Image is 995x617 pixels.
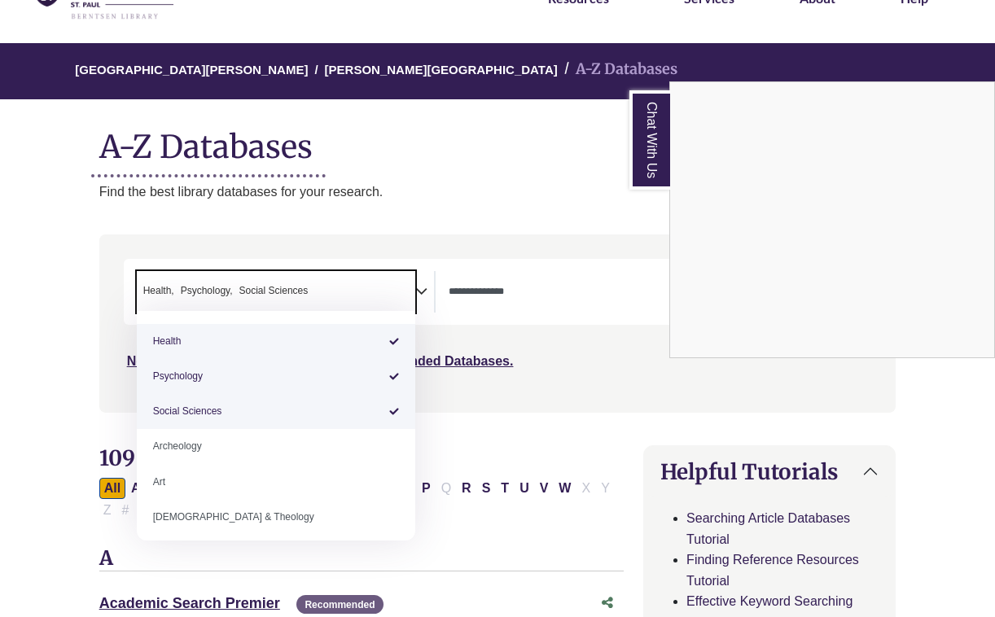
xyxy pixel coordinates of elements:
[137,394,415,429] li: Social Sciences
[669,81,995,358] div: Chat With Us
[137,500,415,535] li: [DEMOGRAPHIC_DATA] & Theology
[137,359,415,394] li: Psychology
[137,324,415,359] li: Health
[629,90,670,190] a: Chat With Us
[670,82,994,357] iframe: Chat Widget
[137,429,415,464] li: Archeology
[137,465,415,500] li: Art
